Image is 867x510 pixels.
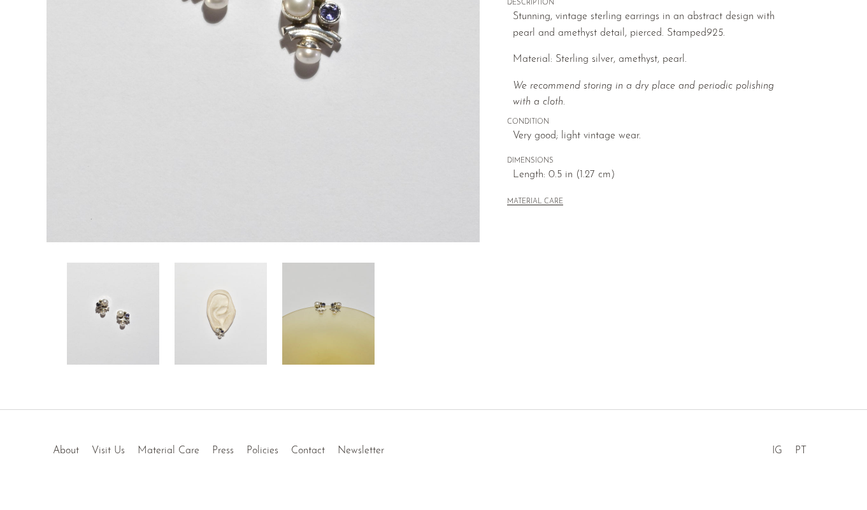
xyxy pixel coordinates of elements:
[706,28,725,38] em: 925.
[67,263,159,365] img: Abstract Amethyst Pearl Earrings
[175,263,267,365] img: Abstract Amethyst Pearl Earrings
[507,198,563,207] button: MATERIAL CARE
[53,446,79,456] a: About
[138,446,199,456] a: Material Care
[507,156,794,167] span: DIMENSIONS
[92,446,125,456] a: Visit Us
[513,167,794,184] span: Length: 0.5 in (1.27 cm)
[212,446,234,456] a: Press
[507,117,794,128] span: CONDITION
[247,446,278,456] a: Policies
[513,9,794,41] p: Stunning, vintage sterling earrings in an abstract design with pearl and amethyst detail, pierced...
[282,263,375,365] img: Abstract Amethyst Pearl Earrings
[291,446,325,456] a: Contact
[513,128,794,145] span: Very good; light vintage wear.
[47,435,391,460] ul: Quick links
[513,52,794,68] p: Material: Sterling silver, amethyst, pearl.
[772,446,782,456] a: IG
[513,81,774,108] i: We recommend storing in a dry place and periodic polishing with a cloth.
[795,446,806,456] a: PT
[766,435,813,460] ul: Social Medias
